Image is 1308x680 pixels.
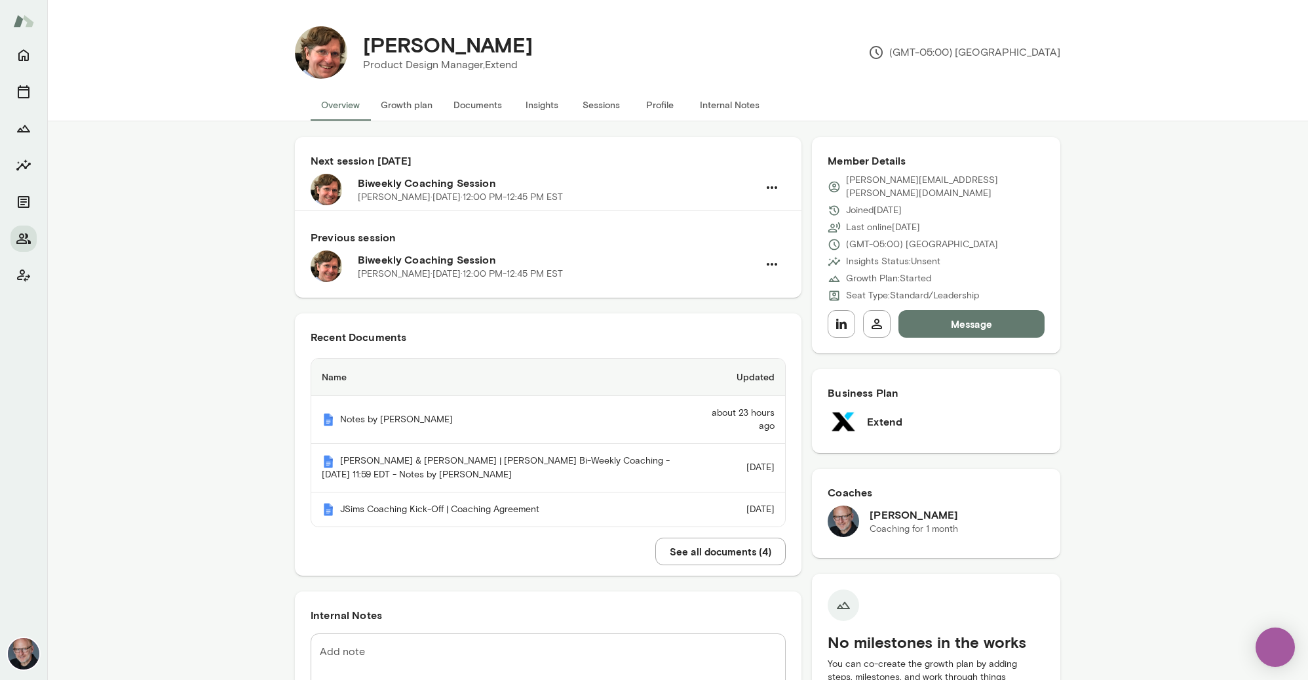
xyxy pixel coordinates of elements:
[311,396,699,444] th: Notes by [PERSON_NAME]
[311,230,786,245] h6: Previous session
[10,189,37,215] button: Documents
[867,414,902,430] h6: Extend
[699,396,786,444] td: about 23 hours ago
[363,57,533,73] p: Product Design Manager, Extend
[10,152,37,178] button: Insights
[828,506,859,537] img: Nick Gould
[868,45,1060,60] p: (GMT-05:00) [GEOGRAPHIC_DATA]
[311,153,786,169] h6: Next session [DATE]
[311,359,699,396] th: Name
[311,492,699,527] th: JSims Coaching Kick-Off | Coaching Agreement
[322,413,335,426] img: Mento
[846,255,940,268] p: Insights Status: Unsent
[870,523,958,536] p: Coaching for 1 month
[828,631,1045,652] h5: No milestones in the works
[10,79,37,105] button: Sessions
[846,272,931,285] p: Growth Plan: Started
[10,115,37,142] button: Growth Plan
[363,32,533,57] h4: [PERSON_NAME]
[655,538,786,565] button: See all documents (4)
[10,226,37,252] button: Members
[311,444,699,492] th: [PERSON_NAME] & [PERSON_NAME] | [PERSON_NAME] Bi-Weekly Coaching - [DATE] 11:59 EDT - Notes by [P...
[846,221,920,234] p: Last online [DATE]
[846,174,1045,200] p: [PERSON_NAME][EMAIL_ADDRESS][PERSON_NAME][DOMAIN_NAME]
[311,89,370,121] button: Overview
[898,310,1045,338] button: Message
[295,26,347,79] img: Jonathan Sims
[358,268,563,281] p: [PERSON_NAME] · [DATE] · 12:00 PM-12:45 PM EST
[846,204,902,217] p: Joined [DATE]
[358,191,563,204] p: [PERSON_NAME] · [DATE] · 12:00 PM-12:45 PM EST
[828,485,1045,500] h6: Coaches
[846,289,979,302] p: Seat Type: Standard/Leadership
[8,638,39,670] img: Nick Gould
[322,503,335,516] img: Mento
[689,89,770,121] button: Internal Notes
[699,492,786,527] td: [DATE]
[10,262,37,289] button: Client app
[699,444,786,492] td: [DATE]
[571,89,630,121] button: Sessions
[630,89,689,121] button: Profile
[846,238,998,251] p: (GMT-05:00) [GEOGRAPHIC_DATA]
[10,42,37,68] button: Home
[358,252,758,268] h6: Biweekly Coaching Session
[311,329,786,345] h6: Recent Documents
[870,507,958,523] h6: [PERSON_NAME]
[828,153,1045,169] h6: Member Details
[443,89,512,121] button: Documents
[828,385,1045,401] h6: Business Plan
[512,89,571,121] button: Insights
[311,607,786,623] h6: Internal Notes
[699,359,786,396] th: Updated
[322,455,335,468] img: Mento
[370,89,443,121] button: Growth plan
[13,9,34,33] img: Mento
[358,175,758,191] h6: Biweekly Coaching Session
